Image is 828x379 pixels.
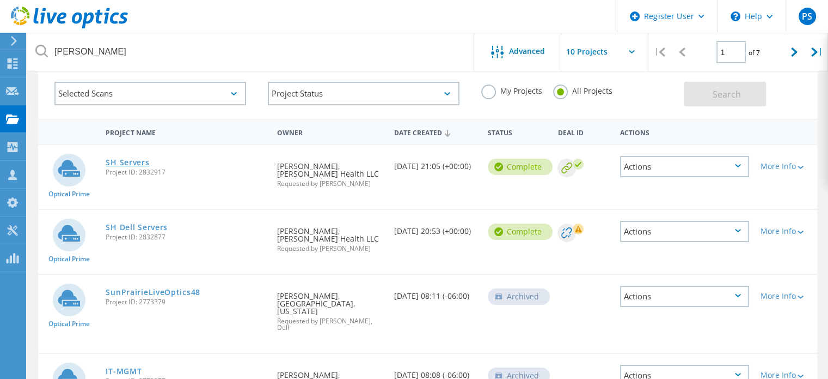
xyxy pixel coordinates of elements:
[272,145,389,198] div: [PERSON_NAME], [PERSON_NAME] Health LLC
[27,33,475,71] input: Search projects by name, owner, ID, company, etc
[389,275,482,311] div: [DATE] 08:11 (-06:00)
[482,122,553,142] div: Status
[802,12,812,21] span: PS
[268,82,459,105] div: Project Status
[272,275,389,342] div: [PERSON_NAME], [GEOGRAPHIC_DATA], [US_STATE]
[488,224,553,240] div: Complete
[760,163,811,170] div: More Info
[272,210,389,263] div: [PERSON_NAME], [PERSON_NAME] Health LLC
[552,122,614,142] div: Deal Id
[760,227,811,235] div: More Info
[488,288,550,305] div: Archived
[277,318,383,331] span: Requested by [PERSON_NAME], Dell
[54,82,246,105] div: Selected Scans
[620,221,750,242] div: Actions
[488,159,553,175] div: Complete
[389,210,482,246] div: [DATE] 20:53 (+00:00)
[48,191,90,197] span: Optical Prime
[620,156,750,177] div: Actions
[615,122,755,142] div: Actions
[106,234,266,240] span: Project ID: 2832877
[509,47,545,55] span: Advanced
[272,122,389,142] div: Owner
[389,122,482,142] div: Date Created
[106,288,200,296] a: SunPrairieLiveOptics48
[100,122,272,142] div: Project Name
[806,33,828,71] div: |
[106,169,266,176] span: Project ID: 2832917
[481,85,542,95] label: My Projects
[713,88,741,100] span: Search
[731,11,740,21] svg: \n
[11,23,128,31] a: Live Optics Dashboard
[684,82,766,106] button: Search
[749,48,760,57] span: of 7
[277,181,383,187] span: Requested by [PERSON_NAME]
[106,224,168,231] a: SH Dell Servers
[760,292,811,300] div: More Info
[760,371,811,379] div: More Info
[620,286,750,307] div: Actions
[277,245,383,252] span: Requested by [PERSON_NAME]
[553,85,612,95] label: All Projects
[389,145,482,181] div: [DATE] 21:05 (+00:00)
[106,368,142,375] a: IT-MGMT
[106,299,266,305] span: Project ID: 2773379
[48,256,90,262] span: Optical Prime
[48,321,90,327] span: Optical Prime
[106,159,149,166] a: SH Servers
[648,33,671,71] div: |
